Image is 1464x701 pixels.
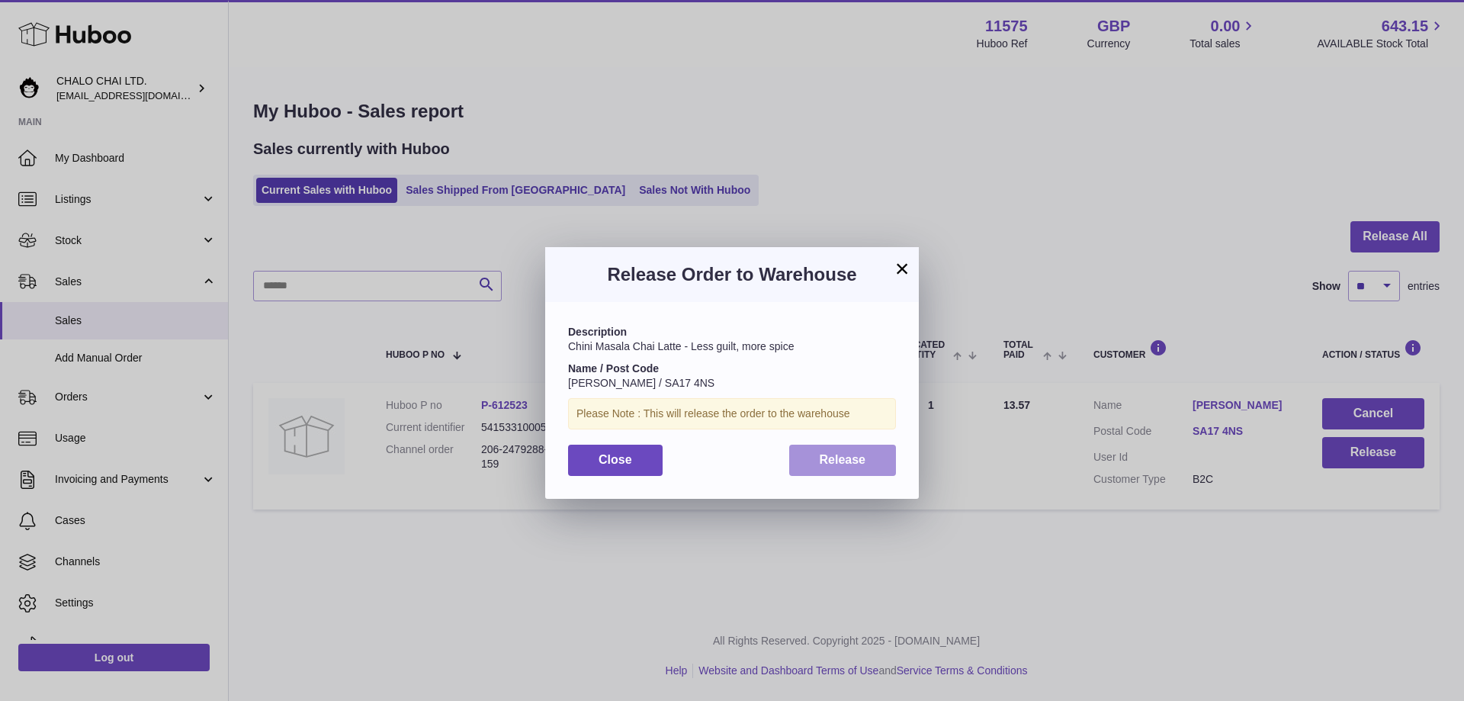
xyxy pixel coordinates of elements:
h3: Release Order to Warehouse [568,262,896,287]
span: [PERSON_NAME] / SA17 4NS [568,377,714,389]
button: × [893,259,911,278]
button: Close [568,445,663,476]
strong: Name / Post Code [568,362,659,375]
strong: Description [568,326,627,338]
span: Chini Masala Chai Latte - Less guilt, more spice [568,340,794,352]
span: Close [599,453,632,466]
span: Release [820,453,866,466]
div: Please Note : This will release the order to the warehouse [568,398,896,429]
button: Release [789,445,897,476]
